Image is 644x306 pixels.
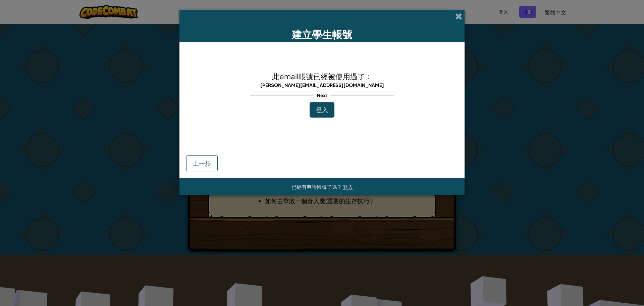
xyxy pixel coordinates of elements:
[292,28,352,41] span: 建立學生帳號
[291,183,343,190] span: 已經有申請帳號了嗎？
[310,102,334,118] button: 登入
[272,72,372,81] span: 此email帳號已經被使用過了：
[260,82,384,88] span: [PERSON_NAME][EMAIL_ADDRESS][DOMAIN_NAME]
[343,183,353,190] a: 登入
[193,159,211,167] span: 上一步
[316,106,328,114] span: 登入
[186,155,218,171] button: 上一步
[314,90,331,100] span: Next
